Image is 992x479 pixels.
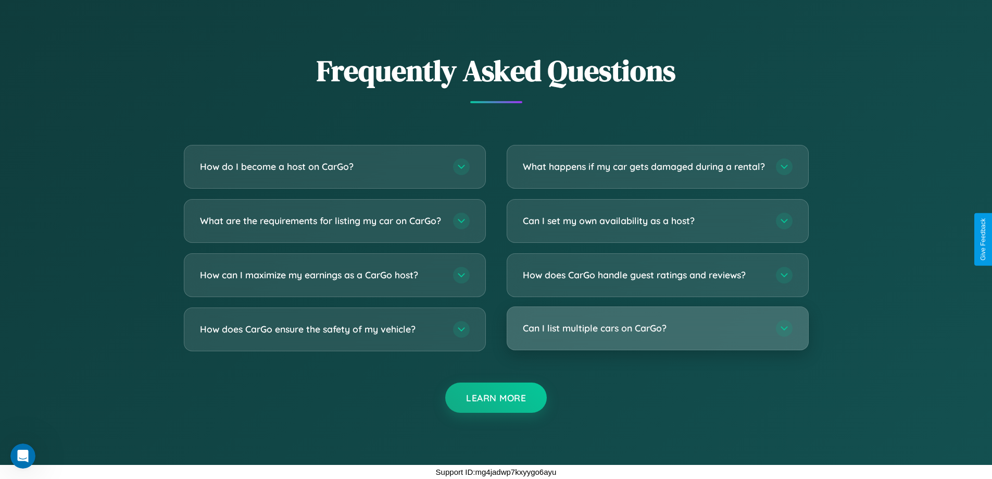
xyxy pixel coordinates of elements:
h2: Frequently Asked Questions [184,51,809,91]
h3: How can I maximize my earnings as a CarGo host? [200,268,443,281]
button: Learn More [445,383,547,413]
h3: Can I list multiple cars on CarGo? [523,322,765,335]
h3: How do I become a host on CarGo? [200,160,443,173]
h3: How does CarGo handle guest ratings and reviews? [523,268,765,281]
iframe: Intercom live chat [10,444,35,469]
p: Support ID: mg4jadwp7kxyygo6ayu [436,465,557,479]
div: Give Feedback [980,218,987,261]
h3: What are the requirements for listing my car on CarGo? [200,214,443,227]
h3: Can I set my own availability as a host? [523,214,765,227]
h3: How does CarGo ensure the safety of my vehicle? [200,323,443,336]
h3: What happens if my car gets damaged during a rental? [523,160,765,173]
